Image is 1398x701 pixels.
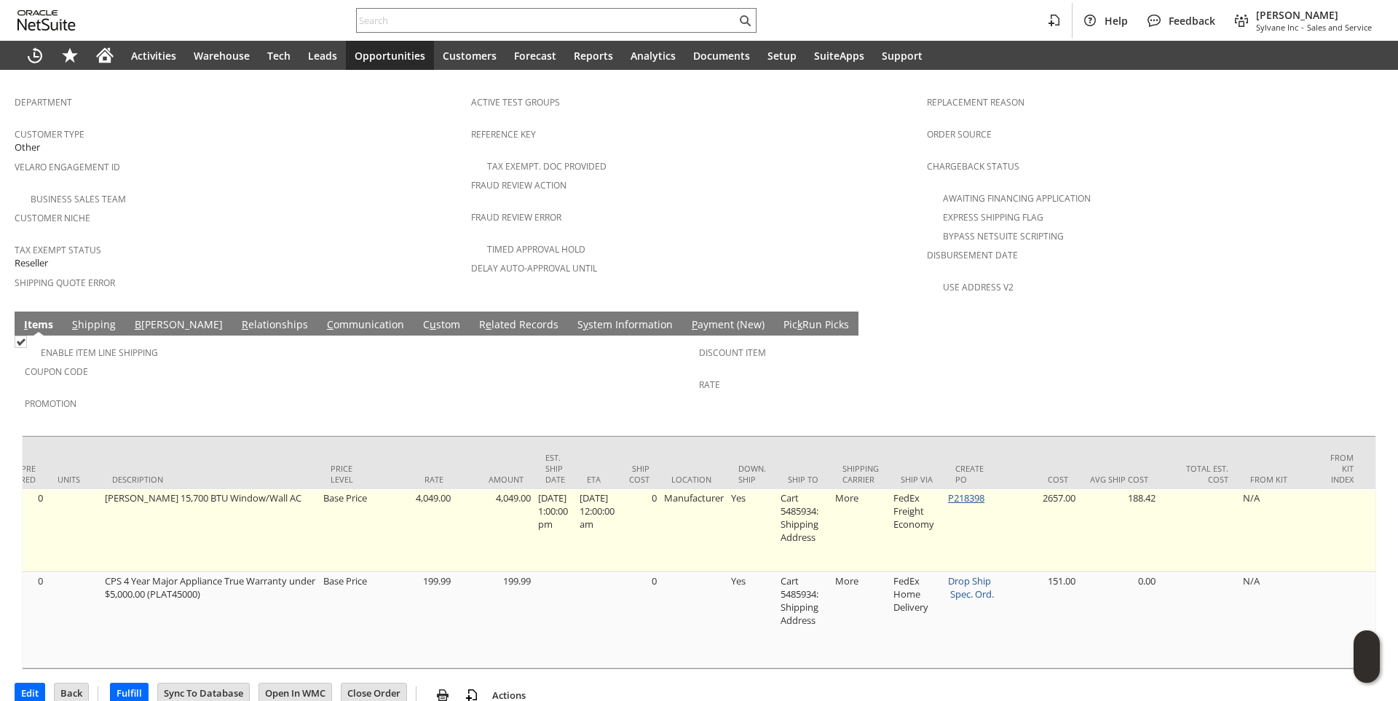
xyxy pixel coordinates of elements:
[112,474,309,485] div: Description
[545,452,565,485] div: Est. Ship Date
[727,489,777,572] td: Yes
[15,336,27,348] img: Checked
[68,317,119,333] a: Shipping
[385,474,443,485] div: Rate
[25,365,88,378] a: Coupon Code
[1170,463,1228,485] div: Total Est. Cost
[576,489,618,572] td: [DATE] 12:00:00 am
[1079,572,1159,668] td: 0.00
[699,379,720,391] a: Rate
[20,317,57,333] a: Items
[15,128,84,140] a: Customer Type
[471,262,597,274] a: Delay Auto-Approval Until
[419,317,464,333] a: Custom
[1330,452,1354,485] div: From Kit Index
[738,463,766,485] div: Down. Ship
[1239,572,1319,668] td: N/A
[131,49,176,63] span: Activities
[1239,489,1319,572] td: N/A
[1354,657,1380,684] span: Oracle Guided Learning Widget. To move around, please hold and drag
[943,281,1014,293] a: Use Address V2
[927,160,1019,173] a: Chargeback Status
[777,572,832,668] td: Cart 5485934: Shipping Address
[17,10,76,31] svg: logo
[587,474,607,485] div: ETA
[890,572,944,668] td: FedEx Home Delivery
[61,47,79,64] svg: Shortcuts
[58,474,90,485] div: Units
[31,193,126,205] a: Business Sales Team
[374,489,454,572] td: 4,049.00
[26,47,44,64] svg: Recent Records
[238,317,312,333] a: Relationships
[122,41,185,70] a: Activities
[1105,14,1128,28] span: Help
[454,489,534,572] td: 4,049.00
[443,49,497,63] span: Customers
[101,572,320,668] td: CPS 4 Year Major Appliance True Warranty under $5,000.00 (PLAT45000)
[1301,22,1304,33] span: -
[15,96,72,108] a: Department
[346,41,434,70] a: Opportunities
[131,317,226,333] a: B[PERSON_NAME]
[671,474,716,485] div: Location
[927,128,992,140] a: Order Source
[15,277,115,289] a: Shipping Quote Error
[101,489,320,572] td: [PERSON_NAME] 15,700 BTU Window/Wall AC
[699,346,766,359] a: Discount Item
[487,243,585,256] a: Timed Approval Hold
[15,140,40,154] span: Other
[52,41,87,70] div: Shortcuts
[882,49,923,63] span: Support
[736,12,754,29] svg: Search
[943,192,1091,205] a: Awaiting Financing Application
[948,491,984,504] a: P218398
[323,317,408,333] a: Communication
[842,463,879,485] div: Shipping Carrier
[660,489,727,572] td: Manufacturer
[471,211,561,223] a: Fraud Review Error
[258,41,299,70] a: Tech
[1256,8,1372,22] span: [PERSON_NAME]
[465,474,524,485] div: Amount
[832,572,890,668] td: More
[618,572,660,668] td: 0
[574,49,613,63] span: Reports
[331,463,363,485] div: Price Level
[96,47,114,64] svg: Home
[565,41,622,70] a: Reports
[1169,14,1215,28] span: Feedback
[41,346,158,359] a: Enable Item Line Shipping
[15,244,101,256] a: Tax Exempt Status
[25,397,76,410] a: Promotion
[767,49,797,63] span: Setup
[999,489,1079,572] td: 2657.00
[534,489,576,572] td: [DATE] 1:00:00 pm
[471,128,536,140] a: Reference Key
[242,317,248,331] span: R
[267,49,291,63] span: Tech
[873,41,931,70] a: Support
[24,317,28,331] span: I
[15,256,48,270] span: Reseller
[684,41,759,70] a: Documents
[299,41,346,70] a: Leads
[777,489,832,572] td: Cart 5485934: Shipping Address
[1256,22,1298,33] span: Sylvane Inc
[950,587,994,601] a: Spec. Ord.
[890,489,944,572] td: FedEx Freight Economy
[583,317,588,331] span: y
[788,474,821,485] div: Ship To
[1010,474,1068,485] div: Cost
[357,12,736,29] input: Search
[471,96,560,108] a: Active Test Groups
[72,317,78,331] span: S
[505,41,565,70] a: Forecast
[629,463,649,485] div: Ship Cost
[927,249,1018,261] a: Disbursement Date
[486,317,491,331] span: e
[320,489,374,572] td: Base Price
[693,49,750,63] span: Documents
[1354,630,1380,683] iframe: Click here to launch Oracle Guided Learning Help Panel
[471,179,566,191] a: Fraud Review Action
